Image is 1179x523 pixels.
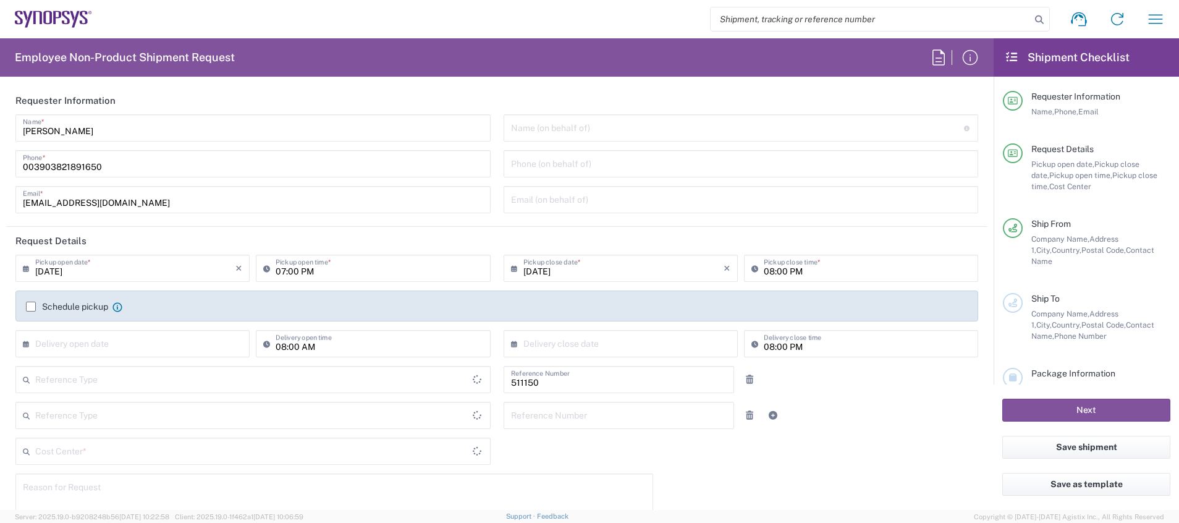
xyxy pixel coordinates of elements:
[15,235,87,247] h2: Request Details
[1002,436,1170,459] button: Save shipment
[1081,245,1126,255] span: Postal Code,
[1054,331,1107,341] span: Phone Number
[1031,384,1063,404] span: Package 1:
[506,512,537,520] a: Support
[1036,320,1052,330] span: City,
[741,371,758,388] a: Remove Reference
[764,407,782,424] a: Add Reference
[1049,182,1091,191] span: Cost Center
[1031,144,1094,154] span: Request Details
[1005,50,1130,65] h2: Shipment Checklist
[1052,245,1081,255] span: Country,
[1031,91,1120,101] span: Requester Information
[1049,171,1112,180] span: Pickup open time,
[974,511,1164,522] span: Copyright © [DATE]-[DATE] Agistix Inc., All Rights Reserved
[724,258,730,278] i: ×
[1031,368,1115,378] span: Package Information
[15,50,235,65] h2: Employee Non-Product Shipment Request
[15,513,169,521] span: Server: 2025.19.0-b9208248b56
[1031,309,1089,318] span: Company Name,
[1036,245,1052,255] span: City,
[711,7,1031,31] input: Shipment, tracking or reference number
[1031,159,1094,169] span: Pickup open date,
[537,512,568,520] a: Feedback
[1078,107,1099,116] span: Email
[1031,294,1060,304] span: Ship To
[1031,219,1071,229] span: Ship From
[119,513,169,521] span: [DATE] 10:22:58
[1031,234,1089,244] span: Company Name,
[1052,320,1081,330] span: Country,
[741,407,758,424] a: Remove Reference
[253,513,303,521] span: [DATE] 10:06:59
[1002,473,1170,496] button: Save as template
[15,95,116,107] h2: Requester Information
[1031,107,1054,116] span: Name,
[1054,107,1078,116] span: Phone,
[1002,399,1170,422] button: Next
[26,302,108,312] label: Schedule pickup
[1081,320,1126,330] span: Postal Code,
[235,258,242,278] i: ×
[175,513,303,521] span: Client: 2025.19.0-1f462a1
